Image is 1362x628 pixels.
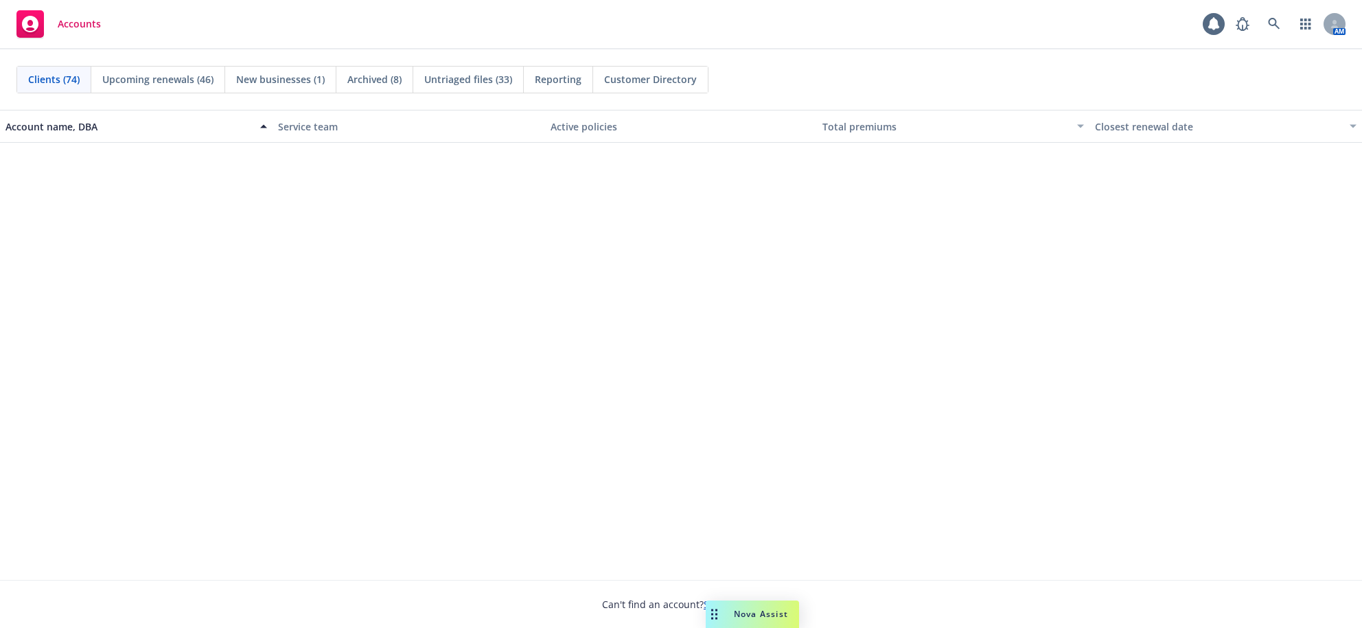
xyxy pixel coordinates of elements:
[704,598,760,611] a: Search for it
[822,119,1069,134] div: Total premiums
[11,5,106,43] a: Accounts
[1260,10,1288,38] a: Search
[58,19,101,30] span: Accounts
[1292,10,1319,38] a: Switch app
[278,119,540,134] div: Service team
[551,119,812,134] div: Active policies
[236,72,325,86] span: New businesses (1)
[535,72,581,86] span: Reporting
[424,72,512,86] span: Untriaged files (33)
[817,110,1089,143] button: Total premiums
[734,608,788,620] span: Nova Assist
[706,601,723,628] div: Drag to move
[545,110,818,143] button: Active policies
[1229,10,1256,38] a: Report a Bug
[602,597,760,612] span: Can't find an account?
[28,72,80,86] span: Clients (74)
[706,601,799,628] button: Nova Assist
[5,119,252,134] div: Account name, DBA
[1095,119,1341,134] div: Closest renewal date
[273,110,545,143] button: Service team
[604,72,697,86] span: Customer Directory
[102,72,213,86] span: Upcoming renewals (46)
[347,72,402,86] span: Archived (8)
[1089,110,1362,143] button: Closest renewal date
